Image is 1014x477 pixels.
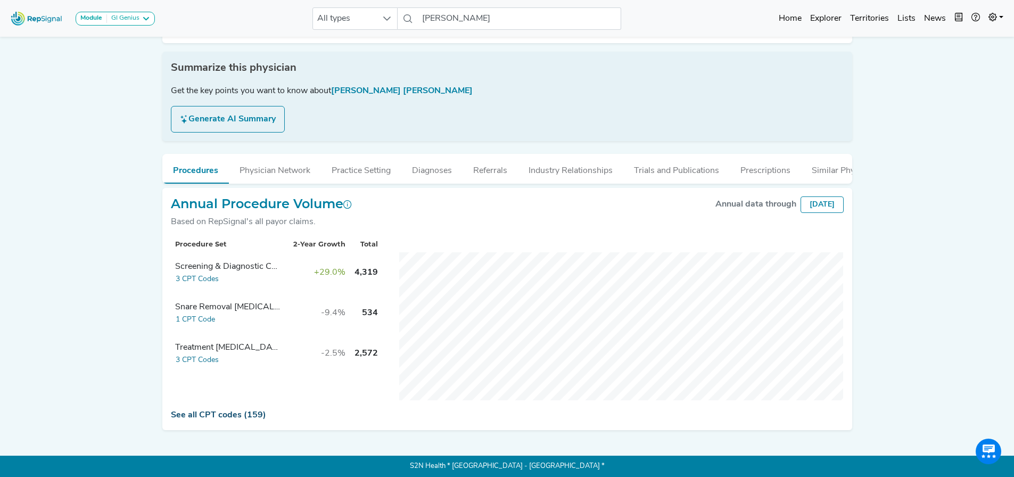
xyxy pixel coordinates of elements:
[321,154,401,183] button: Practice Setting
[730,154,801,183] button: Prescriptions
[806,8,846,29] a: Explorer
[801,196,844,213] div: [DATE]
[893,8,920,29] a: Lists
[171,85,844,97] div: Get the key points you want to know about
[321,349,345,358] span: -2.5%
[355,268,378,277] span: 4,319
[171,196,352,212] h2: Annual Procedure Volume
[162,456,852,477] p: S2N Health * [GEOGRAPHIC_DATA] - [GEOGRAPHIC_DATA] *
[229,154,321,183] button: Physician Network
[418,7,621,30] input: Search a physician or facility
[715,198,796,211] div: Annual data through
[362,309,378,317] span: 534
[801,154,892,183] button: Similar Physicians
[331,87,473,95] span: [PERSON_NAME] [PERSON_NAME]
[162,154,229,184] button: Procedures
[920,8,950,29] a: News
[350,236,382,252] th: Total
[355,349,378,358] span: 2,572
[401,154,463,183] button: Diagnoses
[463,154,518,183] button: Referrals
[175,314,216,326] button: 1 CPT Code
[171,216,352,228] div: Based on RepSignal's all payor claims.
[175,354,219,366] button: 3 CPT Codes
[950,8,967,29] button: Intel Book
[171,106,285,133] button: Generate AI Summary
[175,341,282,354] div: Treatment Colonoscopy
[80,15,102,21] strong: Module
[314,268,345,277] span: +29.0%
[313,8,377,29] span: All types
[175,260,282,273] div: Screening & Diagnostic Colonoscopies
[171,236,288,252] th: Procedure Set
[287,236,349,252] th: 2-Year Growth
[846,8,893,29] a: Territories
[175,273,219,285] button: 3 CPT Codes
[171,411,266,420] a: See all CPT codes (159)
[175,301,282,314] div: Snare Removal Colonoscopy
[171,60,296,76] span: Summarize this physician
[518,154,623,183] button: Industry Relationships
[774,8,806,29] a: Home
[76,12,155,26] button: ModuleGI Genius
[321,309,345,317] span: -9.4%
[107,14,139,23] div: GI Genius
[623,154,730,183] button: Trials and Publications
